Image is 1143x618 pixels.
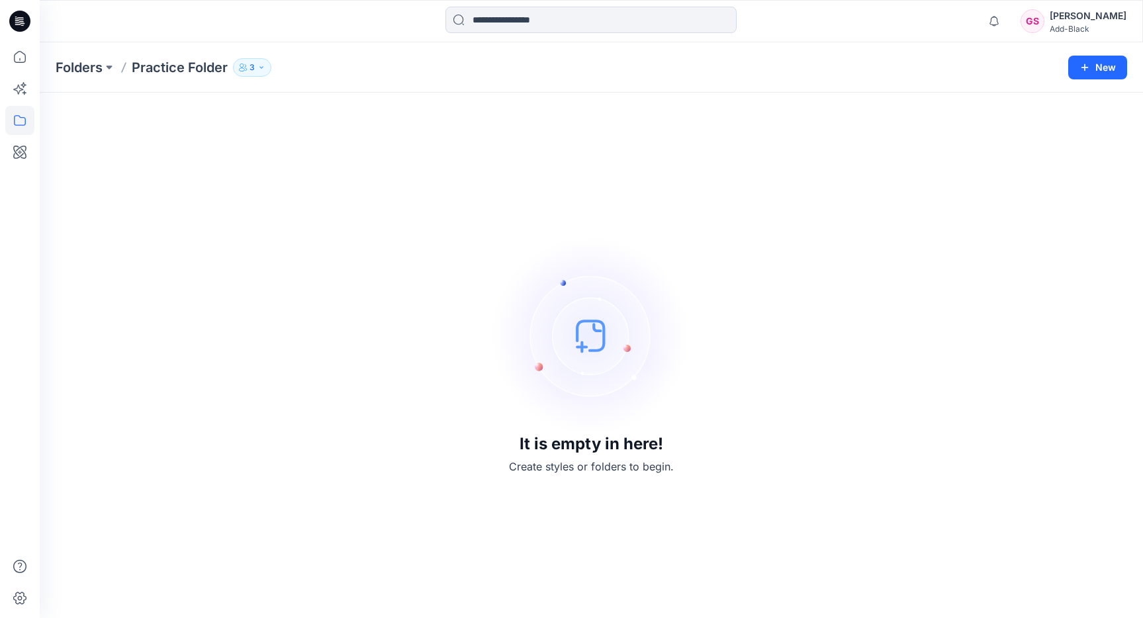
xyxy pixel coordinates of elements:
[233,58,271,77] button: 3
[520,435,663,453] h3: It is empty in here!
[1050,24,1126,34] div: Add-Black
[492,236,691,435] img: empty-state-image.svg
[1068,56,1127,79] button: New
[132,58,228,77] p: Practice Folder
[250,60,255,75] p: 3
[509,459,674,474] p: Create styles or folders to begin.
[56,58,103,77] a: Folders
[1050,8,1126,24] div: [PERSON_NAME]
[1021,9,1044,33] div: GS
